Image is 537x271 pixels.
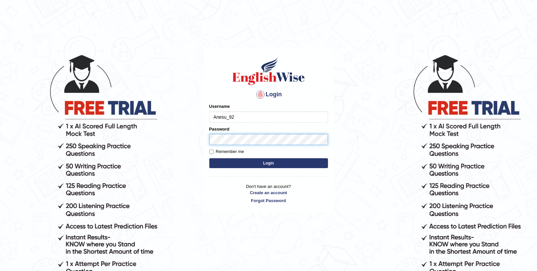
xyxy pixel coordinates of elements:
input: Remember me [209,150,214,154]
label: Username [209,103,230,109]
a: Forgot Password [209,197,328,204]
img: Logo of English Wise sign in for intelligent practice with AI [231,56,306,86]
label: Password [209,126,229,132]
h4: Login [209,89,328,100]
p: Don't have an account? [209,183,328,204]
button: Login [209,158,328,168]
a: Create an account [209,190,328,196]
label: Remember me [209,148,244,155]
